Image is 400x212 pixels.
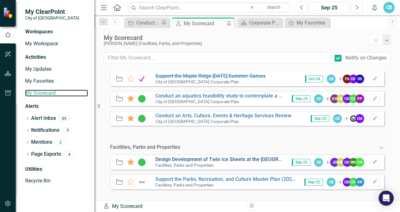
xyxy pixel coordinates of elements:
a: Page Exports [31,151,61,158]
small: Facilities, Parks and Properties [155,182,214,187]
a: Conduct an Arts, Culture, Events & Heritage Services Review [126,19,160,27]
img: Complete [138,75,146,83]
a: Corporate Plan [239,19,281,27]
div: Conduct an Arts, Culture, Events & Heritage Services Review [136,19,160,27]
div: MH [336,158,345,167]
a: Recycle Bin [25,177,88,185]
span: Sep-25 [304,179,323,186]
div: Sep-25 [312,4,347,12]
div: 0 [63,128,73,133]
div: CN [355,158,364,167]
div: CM [343,94,352,103]
div: CB [333,114,342,123]
div: 4 [64,152,74,157]
div: Activities [25,54,88,61]
img: In Progress [138,95,146,103]
button: CB [383,2,395,13]
span: Sep-25 [311,115,329,122]
div: My Scorecard [104,34,363,41]
div: CM [349,75,358,83]
img: Russ Brummer [349,114,358,123]
div: Alerts [25,103,88,110]
div: CN [349,178,358,187]
a: Mentions [31,139,52,146]
div: Facilities, Parks and Properties [110,144,180,151]
div: FA [343,75,352,83]
span: Oct-24 [305,75,323,82]
div: Corporate Plan [249,19,281,27]
span: My ClearPoint [25,8,79,15]
div: CM [355,114,364,123]
a: My Workspace [25,40,88,47]
div: 2 [55,140,65,145]
button: Search [258,3,290,12]
div: Open Intercom Messenger [379,191,394,206]
a: Conduct an Arts, Culture, Events & Heritage Services Review [155,113,292,119]
div: CB [327,178,336,187]
div: Workspaces [25,28,53,36]
img: In Progress [138,159,146,166]
div: MH [336,94,345,103]
small: Facilities, Parks and Properties [155,163,214,168]
img: Not Defined [138,178,146,186]
button: Sep-25 [309,2,349,13]
a: Alert Inbox [31,115,56,122]
small: City of [GEOGRAPHIC_DATA] Corporate Plan [155,99,239,104]
span: Search [267,5,281,10]
input: Search ClearPoint... [127,2,291,13]
small: City of [GEOGRAPHIC_DATA] Corporate Plan [155,119,239,124]
div: My Scorecard [103,203,242,210]
span: Sep-25 [292,159,310,166]
img: In Progress [138,115,146,122]
div: Utilities [25,166,88,173]
div: KA [330,94,339,103]
div: DS [355,75,364,83]
a: My Favorites [25,78,88,85]
div: PP [355,94,364,103]
a: My Favorites [286,19,328,27]
div: CM [343,178,352,187]
a: Conduct an aquatics feasibility study to contemplate a second aquatics facility [155,93,332,99]
small: City of [GEOGRAPHIC_DATA] Corporate Plan [155,79,239,84]
a: Notifications [31,127,59,134]
input: Filter My Scorecard... [104,52,331,64]
div: CB [314,94,323,103]
div: [PERSON_NAME] (Facilities, Parks, and Properties) [104,41,363,46]
div: My Scorecard [184,20,225,27]
div: 89 [59,116,69,121]
a: My Updates [25,66,88,73]
div: JD [330,158,339,167]
div: RM [349,158,358,167]
small: City of [GEOGRAPHIC_DATA] [25,15,79,20]
a: Support the Maple Ridge [DATE] Summer Games [155,73,265,79]
a: Design Development of Twin Ice Sheets at the [GEOGRAPHIC_DATA] [155,156,309,162]
div: CB [314,158,323,167]
div: My Favorites [297,19,328,27]
span: Sep-25 [292,95,310,102]
div: CB [327,75,336,83]
a: My Scorecard [25,90,88,97]
img: ClearPoint Strategy [3,7,14,18]
div: Notify on Changes [345,54,386,62]
div: VR [355,178,364,187]
div: CM [343,158,352,167]
div: CN [349,94,358,103]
